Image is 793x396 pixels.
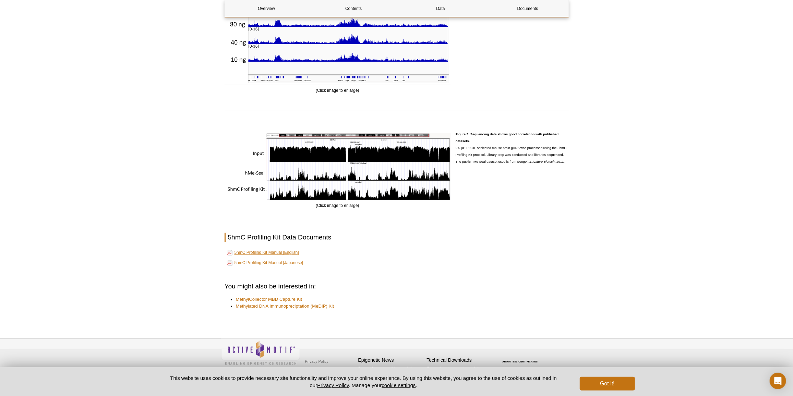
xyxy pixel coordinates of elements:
[533,160,554,163] em: Nature Biotech
[221,339,300,367] img: Active Motif,
[502,361,538,363] a: ABOUT SSL CERTIFICATES
[456,132,559,143] strong: Figure 3: Sequencing data shows good correlation with published datasets.
[580,377,635,391] button: Got it!
[358,366,423,389] p: Sign up for our monthly newsletter highlighting recent publications in the field of epigenetics.
[236,296,302,303] a: MethylCollector MBD Capture Kit
[227,249,299,257] a: 5hmC Profiling Kit Manual [English]
[456,131,569,165] p: 2.5 µG PIXUL-sonicated mouse brain gDNA was processed using the 5hmC Profiling Kit protocol. Libr...
[399,0,482,17] a: Data
[225,131,450,209] div: (Click image to enlarge)
[525,160,532,163] em: et al.
[158,374,569,389] p: This website uses cookies to provide necessary site functionality and improve your online experie...
[358,358,423,363] h4: Epigenetic News
[225,233,569,242] h2: 5hmC Profiling Kit Data Documents
[303,357,330,367] a: Privacy Policy
[495,351,547,366] table: Click to Verify - This site chose Symantec SSL for secure e-commerce and confidential communicati...
[770,373,786,389] div: Open Intercom Messenger
[427,366,492,383] p: Get our brochures and newsletters, or request them by mail.
[225,0,308,17] a: Overview
[427,358,492,363] h4: Technical Downloads
[486,0,569,17] a: Documents
[225,282,569,291] h2: You might also be interested in:
[227,259,303,267] a: 5hmC Profiling Kit Manual [Japanese]
[312,0,395,17] a: Contents
[236,303,334,310] a: Methylated DNA Immunopreciptation (MeDIP) Kit
[317,382,349,388] a: Privacy Policy
[382,382,416,388] button: cookie settings
[225,133,450,200] img: Sequencing data shows good correlation between published datasets.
